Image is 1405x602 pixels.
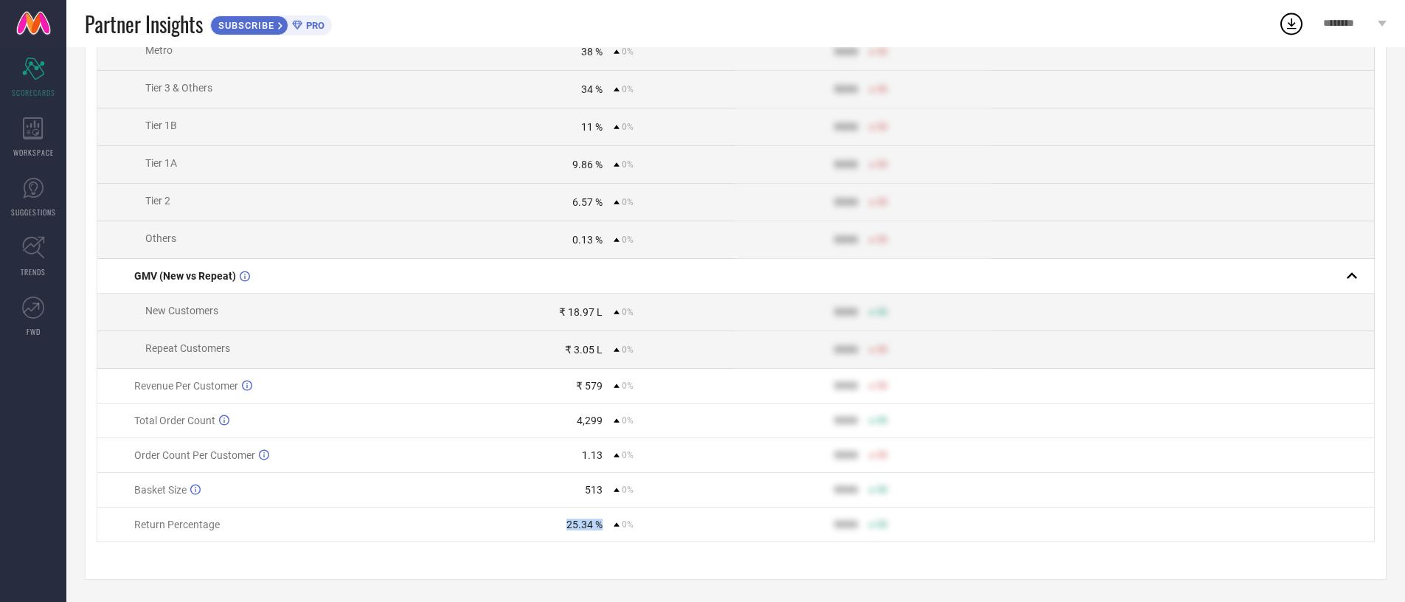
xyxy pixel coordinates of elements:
[145,342,230,354] span: Repeat Customers
[12,87,55,98] span: SCORECARDS
[622,415,634,426] span: 0%
[21,266,46,277] span: TRENDS
[559,306,603,318] div: ₹ 18.97 L
[134,449,255,461] span: Order Count Per Customer
[145,157,177,169] span: Tier 1A
[145,44,173,56] span: Metro
[834,484,858,496] div: 9999
[877,235,887,245] span: 50
[134,484,187,496] span: Basket Size
[834,519,858,530] div: 9999
[877,84,887,94] span: 50
[622,197,634,207] span: 0%
[877,415,887,426] span: 50
[622,519,634,530] span: 0%
[834,196,858,208] div: 9999
[572,159,603,170] div: 9.86 %
[134,270,236,282] span: GMV (New vs Repeat)
[877,450,887,460] span: 50
[877,519,887,530] span: 50
[622,159,634,170] span: 0%
[877,122,887,132] span: 50
[834,449,858,461] div: 9999
[11,207,56,218] span: SUGGESTIONS
[877,307,887,317] span: 50
[572,234,603,246] div: 0.13 %
[134,519,220,530] span: Return Percentage
[85,9,203,39] span: Partner Insights
[622,46,634,57] span: 0%
[622,235,634,245] span: 0%
[877,485,887,495] span: 50
[134,380,238,392] span: Revenue Per Customer
[302,20,325,31] span: PRO
[877,159,887,170] span: 50
[145,232,176,244] span: Others
[576,380,603,392] div: ₹ 579
[145,82,212,94] span: Tier 3 & Others
[13,147,54,158] span: WORKSPACE
[622,345,634,355] span: 0%
[622,381,634,391] span: 0%
[145,305,218,316] span: New Customers
[622,485,634,495] span: 0%
[877,381,887,391] span: 50
[834,380,858,392] div: 9999
[622,122,634,132] span: 0%
[622,84,634,94] span: 0%
[877,197,887,207] span: 50
[577,415,603,426] div: 4,299
[145,120,177,131] span: Tier 1B
[834,306,858,318] div: 9999
[134,415,215,426] span: Total Order Count
[877,345,887,355] span: 50
[834,46,858,58] div: 9999
[145,195,170,207] span: Tier 2
[834,83,858,95] div: 9999
[877,46,887,57] span: 50
[581,121,603,133] div: 11 %
[1278,10,1305,37] div: Open download list
[27,326,41,337] span: FWD
[566,519,603,530] div: 25.34 %
[581,83,603,95] div: 34 %
[834,234,858,246] div: 9999
[834,121,858,133] div: 9999
[582,449,603,461] div: 1.13
[834,415,858,426] div: 9999
[622,307,634,317] span: 0%
[565,344,603,356] div: ₹ 3.05 L
[210,12,332,35] a: SUBSCRIBEPRO
[834,344,858,356] div: 9999
[585,484,603,496] div: 513
[622,450,634,460] span: 0%
[211,20,278,31] span: SUBSCRIBE
[572,196,603,208] div: 6.57 %
[834,159,858,170] div: 9999
[581,46,603,58] div: 38 %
